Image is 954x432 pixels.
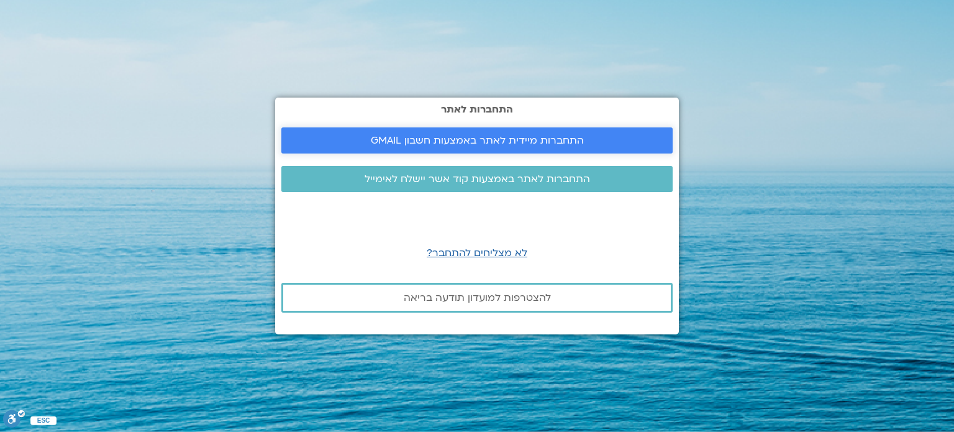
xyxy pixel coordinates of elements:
[281,127,673,154] a: התחברות מיידית לאתר באמצעות חשבון GMAIL
[281,104,673,115] h2: התחברות לאתר
[281,166,673,192] a: התחברות לאתר באמצעות קוד אשר יישלח לאימייל
[365,173,590,185] span: התחברות לאתר באמצעות קוד אשר יישלח לאימייל
[404,292,551,303] span: להצטרפות למועדון תודעה בריאה
[427,246,527,260] a: לא מצליחים להתחבר?
[281,283,673,313] a: להצטרפות למועדון תודעה בריאה
[371,135,584,146] span: התחברות מיידית לאתר באמצעות חשבון GMAIL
